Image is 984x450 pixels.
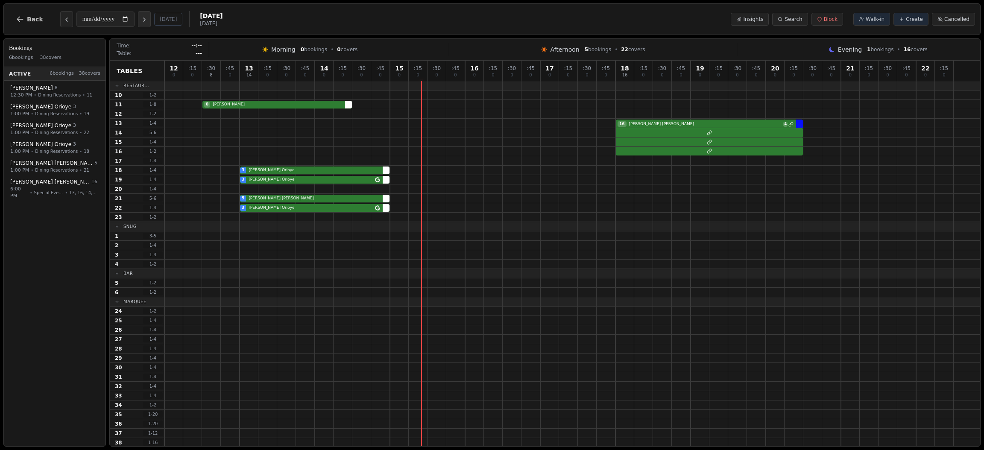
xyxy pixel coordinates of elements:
span: • [82,92,85,98]
span: 0 [604,73,607,77]
span: 0 [736,73,738,77]
span: 8 [55,85,58,92]
button: [PERSON_NAME] Orioye31:00 PM•Dining Reservations•18 [6,138,104,158]
span: 0 [679,73,682,77]
span: --- [196,50,202,57]
span: [PERSON_NAME] [10,85,53,91]
span: : 15 [639,66,647,71]
span: 1 - 4 [143,251,163,258]
span: 1 - 2 [143,261,163,267]
span: • [79,111,82,117]
span: : 30 [508,66,516,71]
span: 13, 16, 14, 15 [69,189,97,196]
button: Previous day [60,11,73,27]
span: 0 [924,73,927,77]
span: 14 [246,73,252,77]
span: 27 [115,336,122,343]
span: 14 [115,129,122,136]
button: Create [893,13,928,26]
span: • [31,129,33,136]
span: [DATE] [200,20,223,27]
span: [PERSON_NAME] Orioye [10,103,71,110]
span: 0 [304,73,306,77]
span: [PERSON_NAME] Orioye [247,177,374,183]
span: 2 [115,242,118,249]
span: covers [337,46,357,53]
span: 0 [867,73,870,77]
span: : 15 [264,66,272,71]
span: 1 - 4 [143,383,163,389]
span: : 45 [827,66,835,71]
span: 0 [567,73,569,77]
button: Next day [138,11,151,27]
span: 1 [867,47,870,53]
span: 3 [73,103,76,111]
span: 1 - 4 [143,186,163,192]
button: Insights [731,13,769,26]
span: • [34,92,36,98]
button: [PERSON_NAME] [PERSON_NAME]166:00 PM•Special Events•13, 16, 14, 15 [6,175,104,203]
span: 1 - 2 [143,148,163,155]
span: 1 - 4 [143,176,163,183]
span: 18 [115,167,122,174]
span: bookings [585,46,611,53]
span: 3 [242,177,244,183]
span: 5 - 6 [143,195,163,202]
button: Back [9,9,50,29]
span: 13 [115,120,122,127]
span: : 45 [301,66,309,71]
span: Marquee [123,298,146,305]
span: 1 - 4 [143,327,163,333]
span: • [31,148,33,155]
span: 28 [115,345,122,352]
span: 5 [94,160,97,167]
span: 0 [943,73,945,77]
span: 0 [416,73,419,77]
span: Morning [271,45,296,54]
span: : 15 [790,66,798,71]
span: 12:30 PM [10,91,32,99]
span: 1 - 2 [143,402,163,408]
span: 1 - 12 [143,430,163,436]
span: 14 [320,65,328,71]
span: Bar [123,270,133,277]
span: : 30 [884,66,892,71]
span: 1 - 4 [143,336,163,342]
span: 1:00 PM [10,148,29,155]
span: 16 [904,47,911,53]
span: 21 [846,65,854,71]
span: 0 [886,73,889,77]
span: 18 [84,148,89,155]
span: Dining Reservations [35,129,78,136]
span: • [65,189,67,196]
span: 1 - 4 [143,355,163,361]
span: 0 [285,73,287,77]
span: • [897,46,900,53]
button: Search [772,13,808,26]
span: 38 covers [79,70,100,77]
span: [DATE] [200,12,223,20]
span: 1 - 4 [143,120,163,126]
span: 38 covers [40,54,61,61]
span: covers [904,46,928,53]
span: 1 - 2 [143,289,163,295]
span: 17 [545,65,553,71]
span: : 30 [583,66,591,71]
span: 0 [755,73,757,77]
span: bookings [867,46,893,53]
span: 1 - 2 [143,308,163,314]
span: Walk-in [866,16,884,23]
button: Block [811,13,843,26]
span: : 15 [339,66,347,71]
span: 1 [115,233,118,240]
span: • [79,148,82,155]
span: Afternoon [550,45,579,54]
span: : 45 [451,66,460,71]
span: 1 - 2 [143,214,163,220]
span: 5 [585,47,588,53]
span: --:-- [191,42,202,49]
span: 21 [84,167,89,173]
span: Dining Reservations [35,167,78,173]
span: • [615,46,618,53]
span: : 15 [188,66,196,71]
